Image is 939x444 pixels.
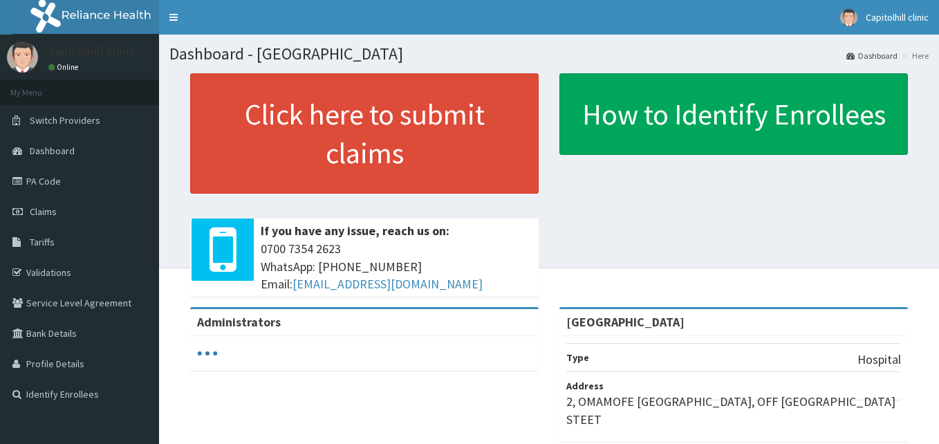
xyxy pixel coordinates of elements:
[48,62,82,72] a: Online
[566,314,685,330] strong: [GEOGRAPHIC_DATA]
[899,50,929,62] li: Here
[261,223,449,239] b: If you have any issue, reach us on:
[48,45,135,57] p: Capitolhill clinic
[566,393,901,428] p: 2, OMAMOFE [GEOGRAPHIC_DATA], OFF [GEOGRAPHIC_DATA] STEET
[566,351,589,364] b: Type
[866,11,929,24] span: Capitolhill clinic
[30,236,55,248] span: Tariffs
[30,145,75,157] span: Dashboard
[197,314,281,330] b: Administrators
[559,73,908,155] a: How to Identify Enrollees
[292,276,483,292] a: [EMAIL_ADDRESS][DOMAIN_NAME]
[857,351,901,369] p: Hospital
[261,240,532,293] span: 0700 7354 2623 WhatsApp: [PHONE_NUMBER] Email:
[30,205,57,218] span: Claims
[840,9,857,26] img: User Image
[190,73,539,194] a: Click here to submit claims
[846,50,898,62] a: Dashboard
[197,343,218,364] svg: audio-loading
[169,45,929,63] h1: Dashboard - [GEOGRAPHIC_DATA]
[566,380,604,392] b: Address
[30,114,100,127] span: Switch Providers
[7,41,38,73] img: User Image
